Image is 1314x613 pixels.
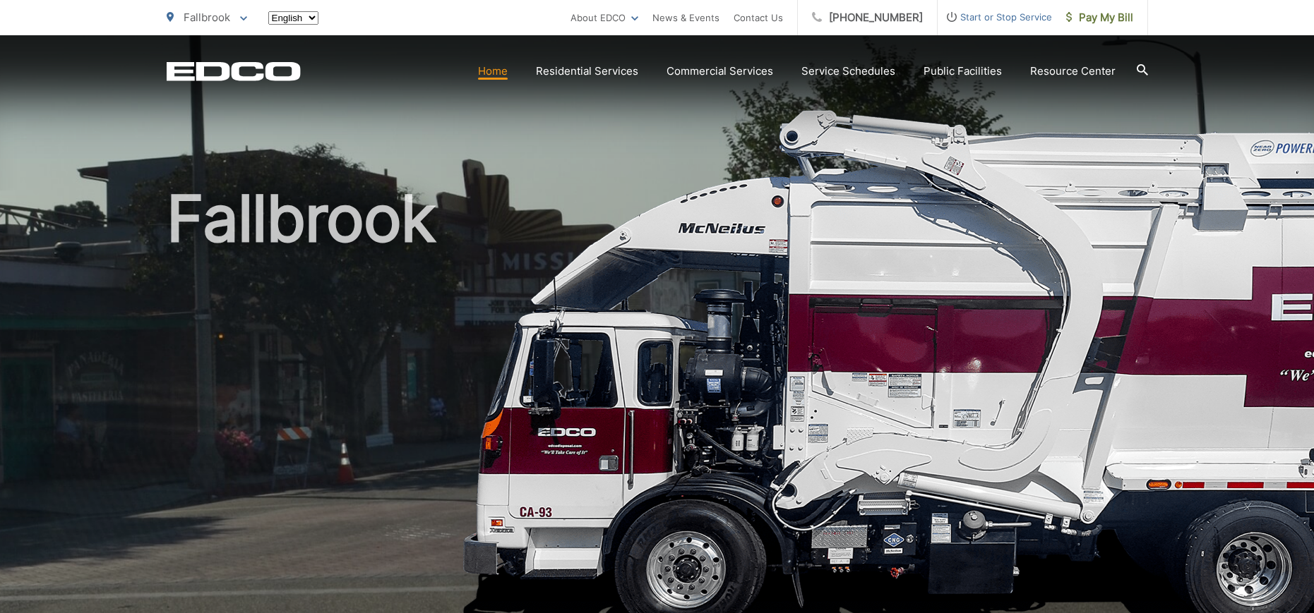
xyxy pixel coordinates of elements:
a: Service Schedules [801,63,895,80]
a: Contact Us [734,9,783,26]
a: News & Events [652,9,719,26]
a: Public Facilities [924,63,1002,80]
select: Select a language [268,11,318,25]
a: Home [478,63,508,80]
a: Commercial Services [667,63,773,80]
a: Residential Services [536,63,638,80]
span: Fallbrook [184,11,230,24]
a: Resource Center [1030,63,1116,80]
span: Pay My Bill [1066,9,1133,26]
a: About EDCO [571,9,638,26]
a: EDCD logo. Return to the homepage. [167,61,301,81]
